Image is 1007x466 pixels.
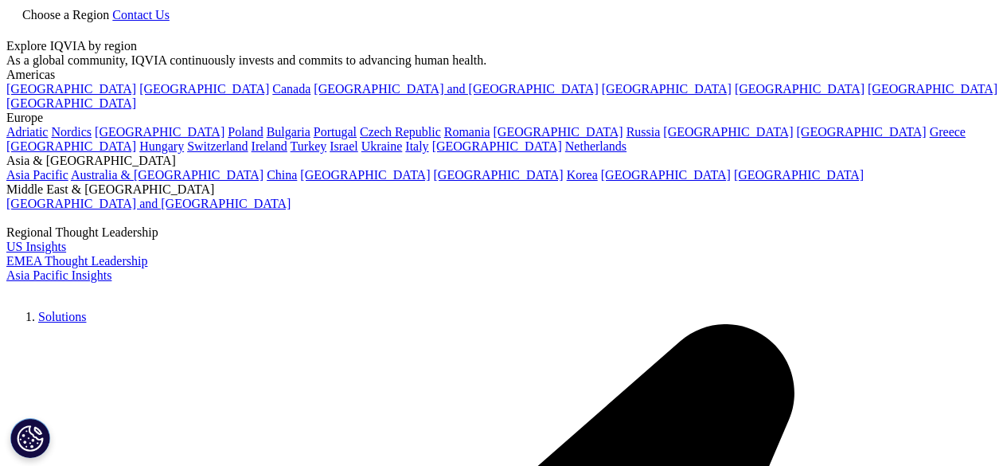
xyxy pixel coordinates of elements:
div: Explore IQVIA by region [6,39,1001,53]
div: Asia & [GEOGRAPHIC_DATA] [6,154,1001,168]
a: Italy [405,139,428,153]
a: [GEOGRAPHIC_DATA] [6,82,136,96]
a: [GEOGRAPHIC_DATA] [602,82,732,96]
button: Cookies Settings [10,418,50,458]
a: EMEA Thought Leadership [6,254,147,268]
a: [GEOGRAPHIC_DATA] [735,82,865,96]
a: China [267,168,297,182]
a: [GEOGRAPHIC_DATA] [494,125,623,139]
a: [GEOGRAPHIC_DATA] [663,125,793,139]
a: [GEOGRAPHIC_DATA] [734,168,864,182]
a: Ukraine [361,139,403,153]
a: Netherlands [565,139,626,153]
a: Romania [444,125,490,139]
a: Switzerland [187,139,248,153]
a: Israel [330,139,358,153]
a: [GEOGRAPHIC_DATA] [300,168,430,182]
a: [GEOGRAPHIC_DATA] and [GEOGRAPHIC_DATA] [314,82,598,96]
a: [GEOGRAPHIC_DATA] [432,139,562,153]
div: Americas [6,68,1001,82]
a: Turkey [291,139,327,153]
a: Ireland [252,139,287,153]
a: Adriatic [6,125,48,139]
a: Solutions [38,310,86,323]
a: [GEOGRAPHIC_DATA] [434,168,564,182]
div: Regional Thought Leadership [6,225,1001,240]
a: Korea [567,168,598,182]
a: Hungary [139,139,184,153]
a: [GEOGRAPHIC_DATA] [868,82,997,96]
a: [GEOGRAPHIC_DATA] and [GEOGRAPHIC_DATA] [6,197,291,210]
a: US Insights [6,240,66,253]
a: Nordics [51,125,92,139]
a: [GEOGRAPHIC_DATA] [6,139,136,153]
div: Europe [6,111,1001,125]
a: [GEOGRAPHIC_DATA] [139,82,269,96]
span: Choose a Region [22,8,109,22]
a: Australia & [GEOGRAPHIC_DATA] [71,168,263,182]
a: Bulgaria [267,125,310,139]
a: Asia Pacific [6,168,68,182]
a: Greece [930,125,966,139]
a: [GEOGRAPHIC_DATA] [797,125,927,139]
div: As a global community, IQVIA continuously invests and commits to advancing human health. [6,53,1001,68]
a: Czech Republic [360,125,441,139]
a: Portugal [314,125,357,139]
div: Middle East & [GEOGRAPHIC_DATA] [6,182,1001,197]
a: [GEOGRAPHIC_DATA] [6,96,136,110]
a: [GEOGRAPHIC_DATA] [95,125,224,139]
a: Canada [272,82,310,96]
a: Contact Us [112,8,170,22]
a: [GEOGRAPHIC_DATA] [601,168,731,182]
a: Russia [626,125,661,139]
a: Poland [228,125,263,139]
a: Asia Pacific Insights [6,268,111,282]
